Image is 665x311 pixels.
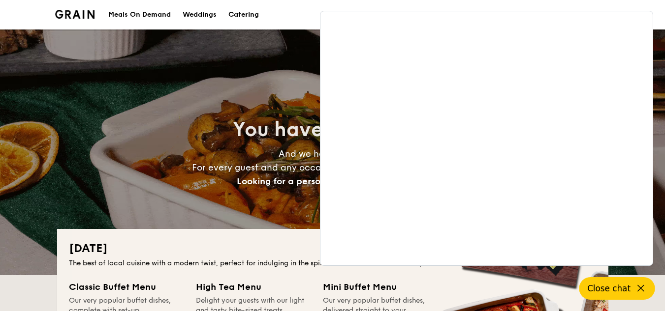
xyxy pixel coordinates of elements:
h2: [DATE] [69,241,597,256]
a: Logotype [55,10,95,19]
span: Looking for a personalised touch? [237,176,383,187]
span: You have good taste [233,118,432,141]
div: Classic Buffet Menu [69,280,184,294]
img: Grain [55,10,95,19]
span: And we have great food. For every guest and any occasion, there’s always room for Grain. [192,148,474,187]
div: Mini Buffet Menu [323,280,438,294]
div: High Tea Menu [196,280,311,294]
span: Close chat [587,283,631,293]
button: Close chat [579,277,655,300]
div: The best of local cuisine with a modern twist, perfect for indulging in the spirit of our nation’... [69,258,597,268]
